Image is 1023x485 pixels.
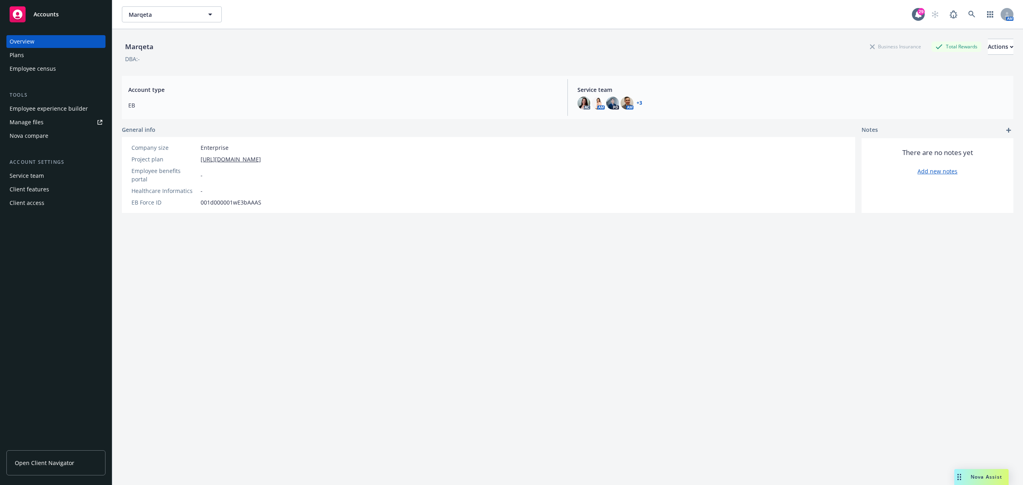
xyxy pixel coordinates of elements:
[918,167,957,175] a: Add new notes
[201,155,261,163] a: [URL][DOMAIN_NAME]
[10,35,34,48] div: Overview
[592,97,605,109] img: photo
[10,62,56,75] div: Employee census
[6,49,105,62] a: Plans
[1004,125,1013,135] a: add
[927,6,943,22] a: Start snowing
[34,11,59,18] span: Accounts
[902,148,973,157] span: There are no notes yet
[866,42,925,52] div: Business Insurance
[971,473,1002,480] span: Nova Assist
[6,197,105,209] a: Client access
[964,6,980,22] a: Search
[6,62,105,75] a: Employee census
[577,85,1007,94] span: Service team
[6,102,105,115] a: Employee experience builder
[128,101,558,109] span: EB
[10,169,44,182] div: Service team
[122,125,155,134] span: General info
[862,125,878,135] span: Notes
[125,55,140,63] div: DBA: -
[10,183,49,196] div: Client features
[131,155,197,163] div: Project plan
[201,187,203,195] span: -
[201,171,203,179] span: -
[129,10,198,19] span: Marqeta
[6,169,105,182] a: Service team
[122,42,157,52] div: Marqeta
[606,97,619,109] img: photo
[918,8,925,15] div: 29
[128,85,558,94] span: Account type
[10,49,24,62] div: Plans
[954,469,1009,485] button: Nova Assist
[131,198,197,207] div: EB Force ID
[6,183,105,196] a: Client features
[954,469,964,485] div: Drag to move
[982,6,998,22] a: Switch app
[6,3,105,26] a: Accounts
[201,143,229,152] span: Enterprise
[931,42,981,52] div: Total Rewards
[131,187,197,195] div: Healthcare Informatics
[6,158,105,166] div: Account settings
[10,197,44,209] div: Client access
[577,97,590,109] img: photo
[10,129,48,142] div: Nova compare
[15,459,74,467] span: Open Client Navigator
[945,6,961,22] a: Report a Bug
[988,39,1013,55] button: Actions
[122,6,222,22] button: Marqeta
[988,39,1013,54] div: Actions
[637,101,642,105] a: +3
[201,198,261,207] span: 001d000001wE3bAAAS
[6,35,105,48] a: Overview
[6,129,105,142] a: Nova compare
[131,167,197,183] div: Employee benefits portal
[6,91,105,99] div: Tools
[10,116,44,129] div: Manage files
[10,102,88,115] div: Employee experience builder
[131,143,197,152] div: Company size
[6,116,105,129] a: Manage files
[621,97,633,109] img: photo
